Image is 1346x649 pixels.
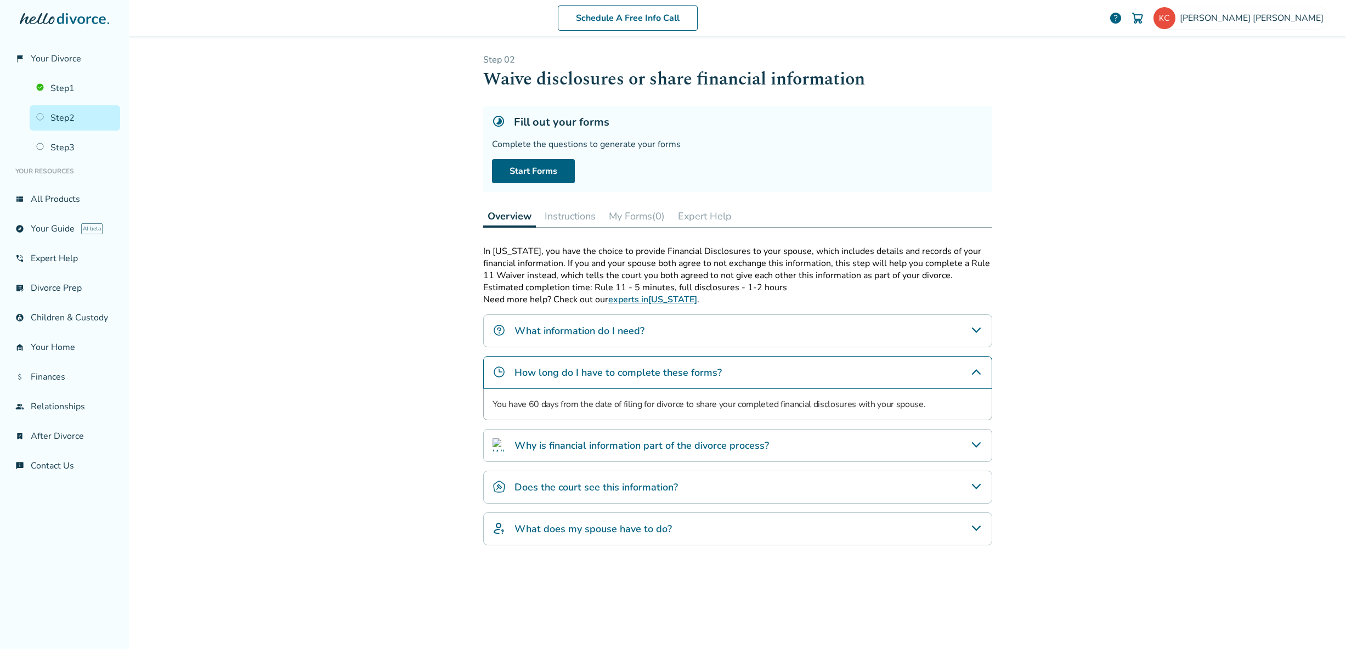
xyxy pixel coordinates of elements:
a: garage_homeYour Home [9,335,120,360]
span: list_alt_check [15,284,24,292]
button: Instructions [540,205,600,227]
a: phone_in_talkExpert Help [9,246,120,271]
iframe: Chat Widget [1291,596,1346,649]
div: Complete the questions to generate your forms [492,138,983,150]
div: What does my spouse have to do? [483,512,992,545]
span: garage_home [15,343,24,352]
span: view_list [15,195,24,204]
p: Estimated completion time: Rule 11 - 5 minutes, full disclosures - 1-2 hours [483,281,992,294]
div: How long do I have to complete these forms? [483,356,992,389]
span: bookmark_check [15,432,24,441]
span: group [15,402,24,411]
span: attach_money [15,373,24,381]
div: Does the court see this information? [483,471,992,504]
a: help [1109,12,1122,25]
h4: What information do I need? [514,324,644,338]
a: attach_moneyFinances [9,364,120,390]
a: Step2 [30,105,120,131]
li: Your Resources [9,160,120,182]
div: Why is financial information part of the divorce process? [483,429,992,462]
h4: Does the court see this information? [514,480,678,494]
div: What information do I need? [483,314,992,347]
a: bookmark_checkAfter Divorce [9,424,120,449]
span: Your Divorce [31,53,81,65]
a: groupRelationships [9,394,120,419]
a: Start Forms [492,159,575,183]
h4: Why is financial information part of the divorce process? [514,438,769,453]
img: Does the court see this information? [493,480,506,493]
button: Expert Help [674,205,736,227]
a: list_alt_checkDivorce Prep [9,275,120,301]
img: Cart [1131,12,1144,25]
a: exploreYour GuideAI beta [9,216,120,241]
span: flag_2 [15,54,24,63]
p: Step 0 2 [483,54,992,66]
span: AI beta [81,223,103,234]
a: chat_infoContact Us [9,453,120,478]
span: chat_info [15,461,24,470]
p: You have 60 days from the date of filing for divorce to share your completed financial disclosure... [493,398,983,411]
a: Schedule A Free Info Call [558,5,698,31]
img: Why is financial information part of the divorce process? [493,438,506,452]
h5: Fill out your forms [514,115,609,129]
img: What does my spouse have to do? [493,522,506,535]
img: keith.crowder@gmail.com [1153,7,1175,29]
p: Need more help? Check out our . [483,294,992,306]
span: explore [15,224,24,233]
a: flag_2Your Divorce [9,46,120,71]
a: Step3 [30,135,120,160]
span: [PERSON_NAME] [PERSON_NAME] [1180,12,1328,24]
p: In [US_STATE], you have the choice to provide Financial Disclosures to your spouse, which include... [483,245,992,281]
h4: How long do I have to complete these forms? [514,365,722,380]
a: experts in[US_STATE] [608,294,697,306]
h4: What does my spouse have to do? [514,522,672,536]
a: view_listAll Products [9,187,120,212]
span: phone_in_talk [15,254,24,263]
a: Step1 [30,76,120,101]
img: How long do I have to complete these forms? [493,365,506,379]
button: Overview [483,205,536,228]
button: My Forms(0) [604,205,669,227]
h1: Waive disclosures or share financial information [483,66,992,93]
span: account_child [15,313,24,322]
a: account_childChildren & Custody [9,305,120,330]
img: What information do I need? [493,324,506,337]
